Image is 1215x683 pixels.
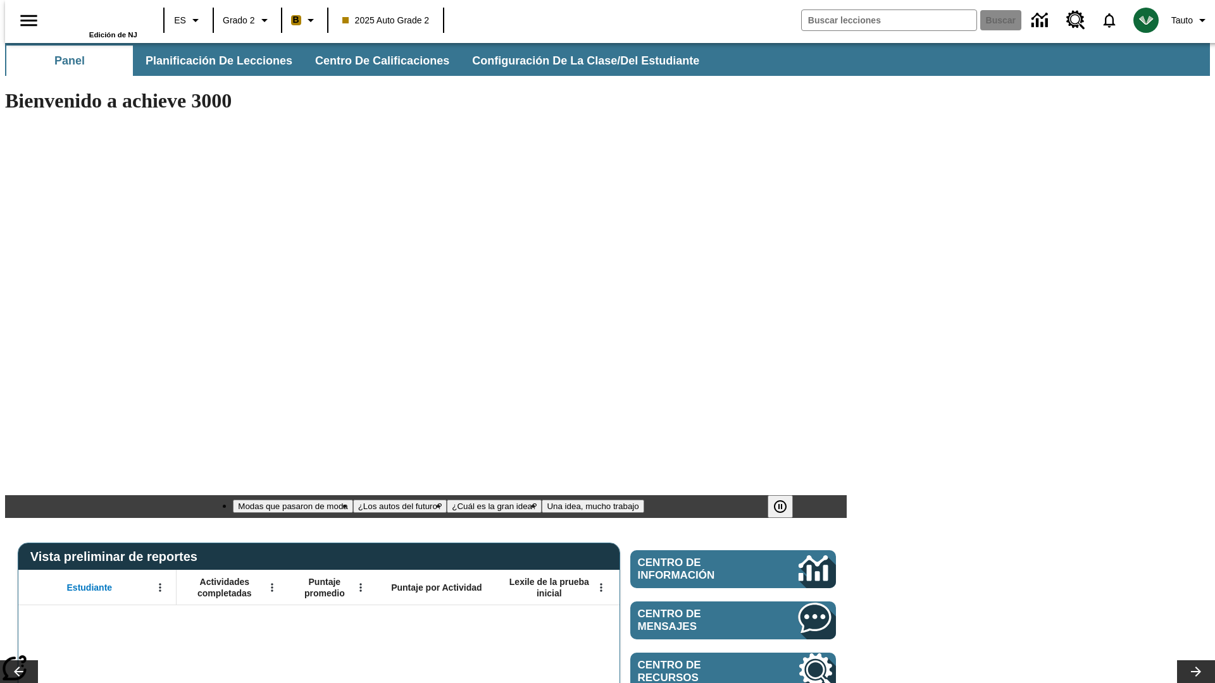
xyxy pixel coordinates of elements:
[638,608,761,633] span: Centro de mensajes
[89,31,137,39] span: Edición de NJ
[263,578,282,597] button: Abrir menú
[218,9,277,32] button: Grado: Grado 2, Elige un grado
[135,46,302,76] button: Planificación de lecciones
[391,582,482,593] span: Puntaje por Actividad
[5,89,847,113] h1: Bienvenido a achieve 3000
[1166,9,1215,32] button: Perfil/Configuración
[1093,4,1126,37] a: Notificaciones
[353,500,447,513] button: Diapositiva 2 ¿Los autos del futuro?
[768,495,793,518] button: Pausar
[5,43,1210,76] div: Subbarra de navegación
[174,14,186,27] span: ES
[294,576,355,599] span: Puntaje promedio
[1171,14,1193,27] span: Tauto
[1133,8,1159,33] img: avatar image
[342,14,430,27] span: 2025 Auto Grade 2
[168,9,209,32] button: Lenguaje: ES, Selecciona un idioma
[503,576,595,599] span: Lexile de la prueba inicial
[233,500,352,513] button: Diapositiva 1 Modas que pasaron de moda
[802,10,976,30] input: Buscar campo
[6,46,133,76] button: Panel
[638,557,756,582] span: Centro de información
[1024,3,1059,38] a: Centro de información
[592,578,611,597] button: Abrir menú
[768,495,806,518] div: Pausar
[1059,3,1093,37] a: Centro de recursos, Se abrirá en una pestaña nueva.
[55,4,137,39] div: Portada
[1126,4,1166,37] button: Escoja un nuevo avatar
[462,46,709,76] button: Configuración de la clase/del estudiante
[293,12,299,28] span: B
[305,46,459,76] button: Centro de calificaciones
[151,578,170,597] button: Abrir menú
[55,6,137,31] a: Portada
[30,550,204,564] span: Vista preliminar de reportes
[146,54,292,68] span: Planificación de lecciones
[223,14,255,27] span: Grado 2
[5,46,711,76] div: Subbarra de navegación
[1177,660,1215,683] button: Carrusel de lecciones, seguir
[315,54,449,68] span: Centro de calificaciones
[10,2,47,39] button: Abrir el menú lateral
[67,582,113,593] span: Estudiante
[351,578,370,597] button: Abrir menú
[630,550,836,588] a: Centro de información
[472,54,699,68] span: Configuración de la clase/del estudiante
[54,54,85,68] span: Panel
[630,601,836,639] a: Centro de mensajes
[447,500,542,513] button: Diapositiva 3 ¿Cuál es la gran idea?
[183,576,266,599] span: Actividades completadas
[542,500,644,513] button: Diapositiva 4 Una idea, mucho trabajo
[286,9,323,32] button: Boost El color de la clase es anaranjado claro. Cambiar el color de la clase.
